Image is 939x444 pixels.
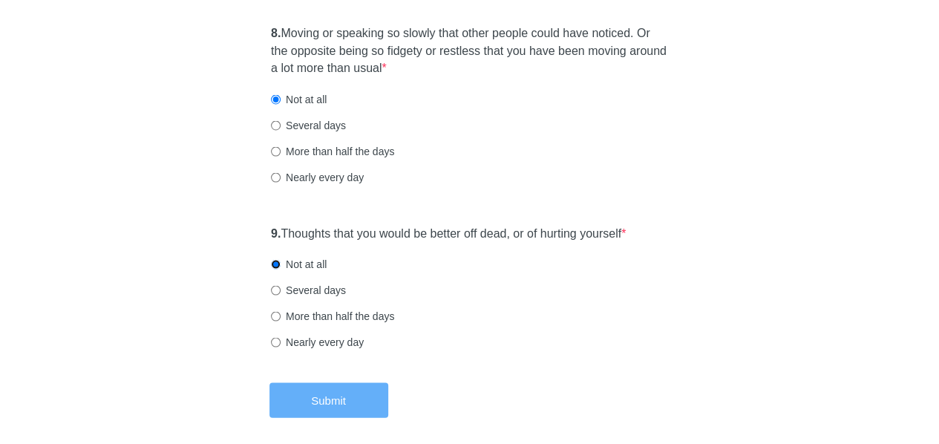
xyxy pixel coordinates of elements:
[271,225,626,242] label: Thoughts that you would be better off dead, or of hurting yourself
[271,282,346,297] label: Several days
[271,169,364,184] label: Nearly every day
[271,146,281,156] input: More than half the days
[271,337,281,347] input: Nearly every day
[271,226,281,239] strong: 9.
[271,120,281,130] input: Several days
[271,311,281,321] input: More than half the days
[271,308,394,323] label: More than half the days
[271,25,668,76] label: Moving or speaking so slowly that other people could have noticed. Or the opposite being so fidge...
[271,172,281,182] input: Nearly every day
[271,117,346,132] label: Several days
[271,91,327,106] label: Not at all
[271,27,281,39] strong: 8.
[271,94,281,104] input: Not at all
[271,143,394,158] label: More than half the days
[271,285,281,295] input: Several days
[271,256,327,271] label: Not at all
[271,334,364,349] label: Nearly every day
[271,259,281,269] input: Not at all
[269,382,388,417] button: Submit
